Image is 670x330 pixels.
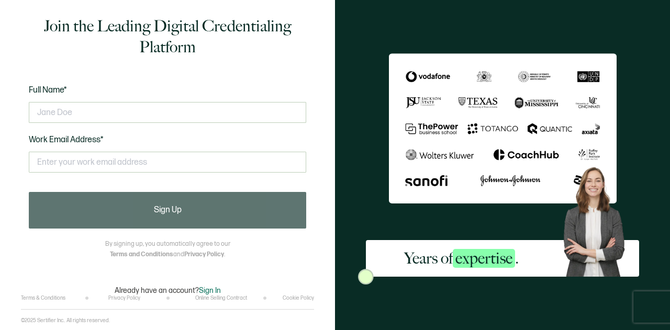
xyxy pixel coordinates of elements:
a: Privacy Policy [108,295,140,301]
button: Sign Up [29,192,306,229]
span: Work Email Address* [29,135,104,145]
p: Already have an account? [115,286,221,295]
p: ©2025 Sertifier Inc.. All rights reserved. [21,317,110,324]
a: Terms and Conditions [110,251,173,258]
img: Sertifier Signup - Years of <span class="strong-h">expertise</span>. [389,53,617,203]
span: Sign In [199,286,221,295]
input: Jane Doe [29,102,306,123]
a: Privacy Policy [184,251,224,258]
span: expertise [453,249,515,268]
a: Online Selling Contract [195,295,247,301]
a: Terms & Conditions [21,295,65,301]
h2: Years of . [404,248,519,269]
a: Cookie Policy [283,295,314,301]
img: Sertifier Signup - Years of <span class="strong-h">expertise</span>. Hero [557,162,639,277]
h1: Join the Leading Digital Credentialing Platform [29,16,306,58]
span: Full Name* [29,85,67,95]
img: Sertifier Signup [358,269,374,285]
input: Enter your work email address [29,152,306,173]
p: By signing up, you automatically agree to our and . [105,239,230,260]
span: Sign Up [154,206,182,214]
